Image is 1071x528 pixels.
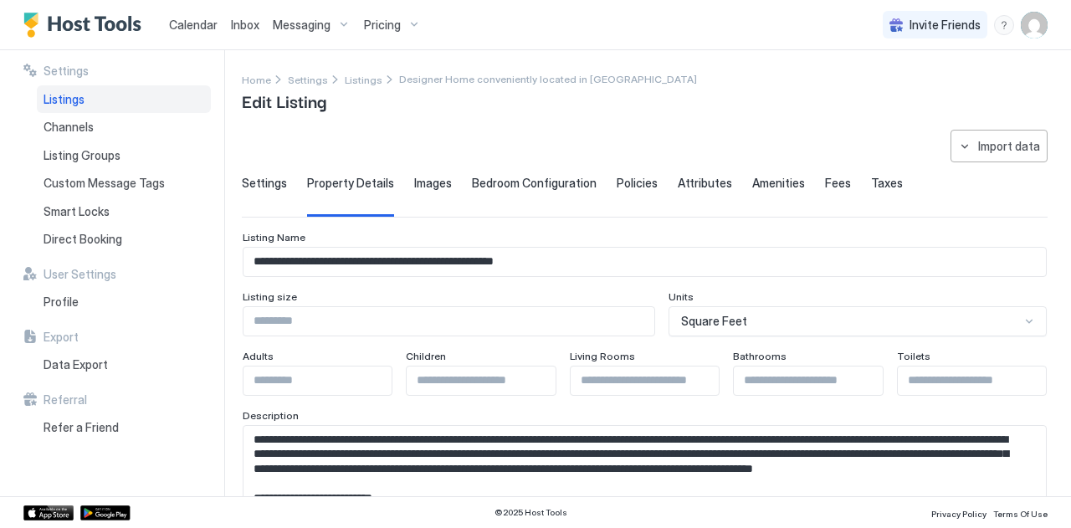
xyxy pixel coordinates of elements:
span: Smart Locks [44,204,110,219]
span: Breadcrumb [399,73,697,85]
span: Property Details [307,176,394,191]
span: Listing size [243,290,297,303]
span: Export [44,330,79,345]
span: © 2025 Host Tools [495,507,567,518]
span: Children [406,350,446,362]
span: Messaging [273,18,331,33]
a: Privacy Policy [931,504,986,521]
span: Profile [44,295,79,310]
span: Settings [288,74,328,86]
a: Listing Groups [37,141,211,170]
span: Policies [617,176,658,191]
div: Import data [978,137,1040,155]
span: Channels [44,120,94,135]
span: Bedroom Configuration [472,176,597,191]
span: Adults [243,350,274,362]
span: Description [243,409,299,422]
a: Custom Message Tags [37,169,211,197]
div: Breadcrumb [288,70,328,88]
a: Google Play Store [80,505,131,520]
a: Listings [345,70,382,88]
a: Listings [37,85,211,114]
span: Settings [242,176,287,191]
a: Profile [37,288,211,316]
span: Attributes [678,176,732,191]
div: Breadcrumb [345,70,382,88]
span: Toilets [897,350,930,362]
input: Input Field [734,367,882,395]
input: Input Field [407,367,555,395]
input: Input Field [898,367,1046,395]
span: Square Feet [681,314,747,329]
span: Direct Booking [44,232,122,247]
span: Bathrooms [733,350,787,362]
span: Referral [44,392,87,408]
span: Privacy Policy [931,509,986,519]
span: Invite Friends [910,18,981,33]
a: Host Tools Logo [23,13,149,38]
input: Input Field [243,248,1046,276]
input: Input Field [243,367,392,395]
span: Listings [44,92,85,107]
span: Amenities [752,176,805,191]
a: Calendar [169,16,218,33]
span: Data Export [44,357,108,372]
a: Settings [288,70,328,88]
textarea: Input Field [243,426,1033,509]
input: Input Field [571,367,719,395]
a: Smart Locks [37,197,211,226]
span: Images [414,176,452,191]
div: User profile [1021,12,1048,38]
span: Fees [825,176,851,191]
span: Edit Listing [242,88,326,113]
a: Home [242,70,271,88]
span: Settings [44,64,89,79]
span: Inbox [231,18,259,32]
span: Listings [345,74,382,86]
input: Input Field [243,307,654,336]
span: Refer a Friend [44,420,119,435]
span: Terms Of Use [993,509,1048,519]
button: Import data [951,130,1048,162]
span: Pricing [364,18,401,33]
span: Listing Groups [44,148,120,163]
div: Breadcrumb [242,70,271,88]
a: Terms Of Use [993,504,1048,521]
a: Data Export [37,351,211,379]
span: Calendar [169,18,218,32]
a: Direct Booking [37,225,211,254]
div: menu [994,15,1014,35]
a: Refer a Friend [37,413,211,442]
span: Home [242,74,271,86]
span: Custom Message Tags [44,176,165,191]
a: Inbox [231,16,259,33]
span: User Settings [44,267,116,282]
a: Channels [37,113,211,141]
a: App Store [23,505,74,520]
span: Living Rooms [570,350,635,362]
span: Taxes [871,176,903,191]
span: Units [669,290,694,303]
span: Listing Name [243,231,305,243]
